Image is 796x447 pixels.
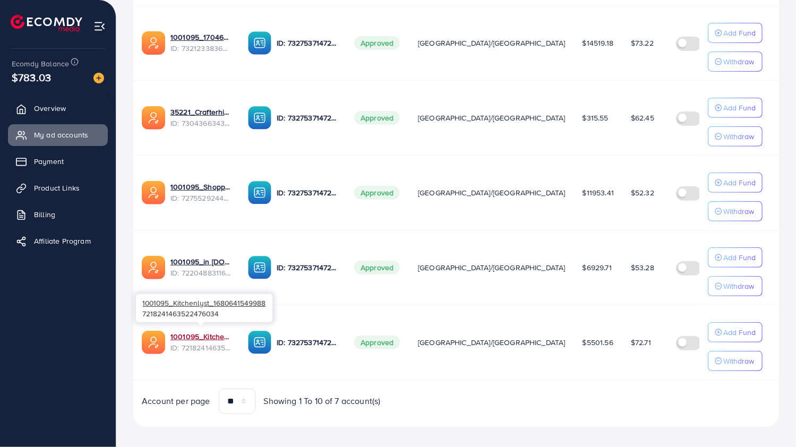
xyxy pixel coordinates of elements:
[631,113,654,123] span: $62.45
[418,187,566,198] span: [GEOGRAPHIC_DATA]/[GEOGRAPHIC_DATA]
[12,70,51,85] span: $783.03
[631,262,654,273] span: $53.28
[170,107,231,128] div: <span class='underline'>35221_Crafterhide ad_1700680330947</span></br>7304366343393296385
[170,32,231,54] div: <span class='underline'>1001095_1704607619722</span></br>7321233836078252033
[583,337,613,348] span: $5501.56
[142,395,210,407] span: Account per page
[170,182,231,203] div: <span class='underline'>1001095_Shopping Center</span></br>7275529244510306305
[723,176,756,189] p: Add Fund
[170,256,231,267] a: 1001095_in [DOMAIN_NAME]_1681150971525
[631,38,654,48] span: $73.22
[93,20,106,32] img: menu
[277,186,337,199] p: ID: 7327537147282571265
[34,103,66,114] span: Overview
[34,156,64,167] span: Payment
[34,236,91,246] span: Affiliate Program
[248,331,271,354] img: ic-ba-acc.ded83a64.svg
[418,38,566,48] span: [GEOGRAPHIC_DATA]/[GEOGRAPHIC_DATA]
[708,23,763,43] button: Add Fund
[277,336,337,349] p: ID: 7327537147282571265
[248,31,271,55] img: ic-ba-acc.ded83a64.svg
[354,336,400,349] span: Approved
[142,256,165,279] img: ic-ads-acc.e4c84228.svg
[418,337,566,348] span: [GEOGRAPHIC_DATA]/[GEOGRAPHIC_DATA]
[170,193,231,203] span: ID: 7275529244510306305
[170,32,231,42] a: 1001095_1704607619722
[354,186,400,200] span: Approved
[277,37,337,49] p: ID: 7327537147282571265
[170,118,231,128] span: ID: 7304366343393296385
[136,294,272,322] div: 7218241463522476034
[8,124,108,145] a: My ad accounts
[8,230,108,252] a: Affiliate Program
[8,98,108,119] a: Overview
[708,247,763,268] button: Add Fund
[142,331,165,354] img: ic-ads-acc.e4c84228.svg
[583,187,614,198] span: $11953.41
[248,181,271,204] img: ic-ba-acc.ded83a64.svg
[277,111,337,124] p: ID: 7327537147282571265
[723,355,754,367] p: Withdraw
[708,276,763,296] button: Withdraw
[354,36,400,50] span: Approved
[11,15,82,31] img: logo
[708,98,763,118] button: Add Fund
[708,201,763,221] button: Withdraw
[170,256,231,278] div: <span class='underline'>1001095_in vogue.pk_1681150971525</span></br>7220488311670947841
[631,187,654,198] span: $52.32
[708,351,763,371] button: Withdraw
[723,251,756,264] p: Add Fund
[170,331,231,342] a: 1001095_Kitchenlyst_1680641549988
[170,43,231,54] span: ID: 7321233836078252033
[264,395,381,407] span: Showing 1 To 10 of 7 account(s)
[354,111,400,125] span: Approved
[170,107,231,117] a: 35221_Crafterhide ad_1700680330947
[142,31,165,55] img: ic-ads-acc.e4c84228.svg
[723,326,756,339] p: Add Fund
[8,204,108,225] a: Billing
[12,58,69,69] span: Ecomdy Balance
[418,113,566,123] span: [GEOGRAPHIC_DATA]/[GEOGRAPHIC_DATA]
[418,262,566,273] span: [GEOGRAPHIC_DATA]/[GEOGRAPHIC_DATA]
[583,262,612,273] span: $6929.71
[93,73,104,83] img: image
[723,205,754,218] p: Withdraw
[248,256,271,279] img: ic-ba-acc.ded83a64.svg
[354,261,400,274] span: Approved
[583,38,613,48] span: $14519.18
[8,151,108,172] a: Payment
[708,173,763,193] button: Add Fund
[723,55,754,68] p: Withdraw
[708,322,763,342] button: Add Fund
[8,177,108,199] a: Product Links
[277,261,337,274] p: ID: 7327537147282571265
[34,183,80,193] span: Product Links
[631,337,651,348] span: $72.71
[142,298,266,308] span: 1001095_Kitchenlyst_1680641549988
[34,209,55,220] span: Billing
[708,51,763,72] button: Withdraw
[248,106,271,130] img: ic-ba-acc.ded83a64.svg
[170,342,231,353] span: ID: 7218241463522476034
[170,182,231,192] a: 1001095_Shopping Center
[723,27,756,39] p: Add Fund
[708,126,763,147] button: Withdraw
[34,130,88,140] span: My ad accounts
[751,399,788,439] iframe: Chat
[142,181,165,204] img: ic-ads-acc.e4c84228.svg
[170,268,231,278] span: ID: 7220488311670947841
[723,280,754,293] p: Withdraw
[723,101,756,114] p: Add Fund
[583,113,609,123] span: $315.55
[723,130,754,143] p: Withdraw
[142,106,165,130] img: ic-ads-acc.e4c84228.svg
